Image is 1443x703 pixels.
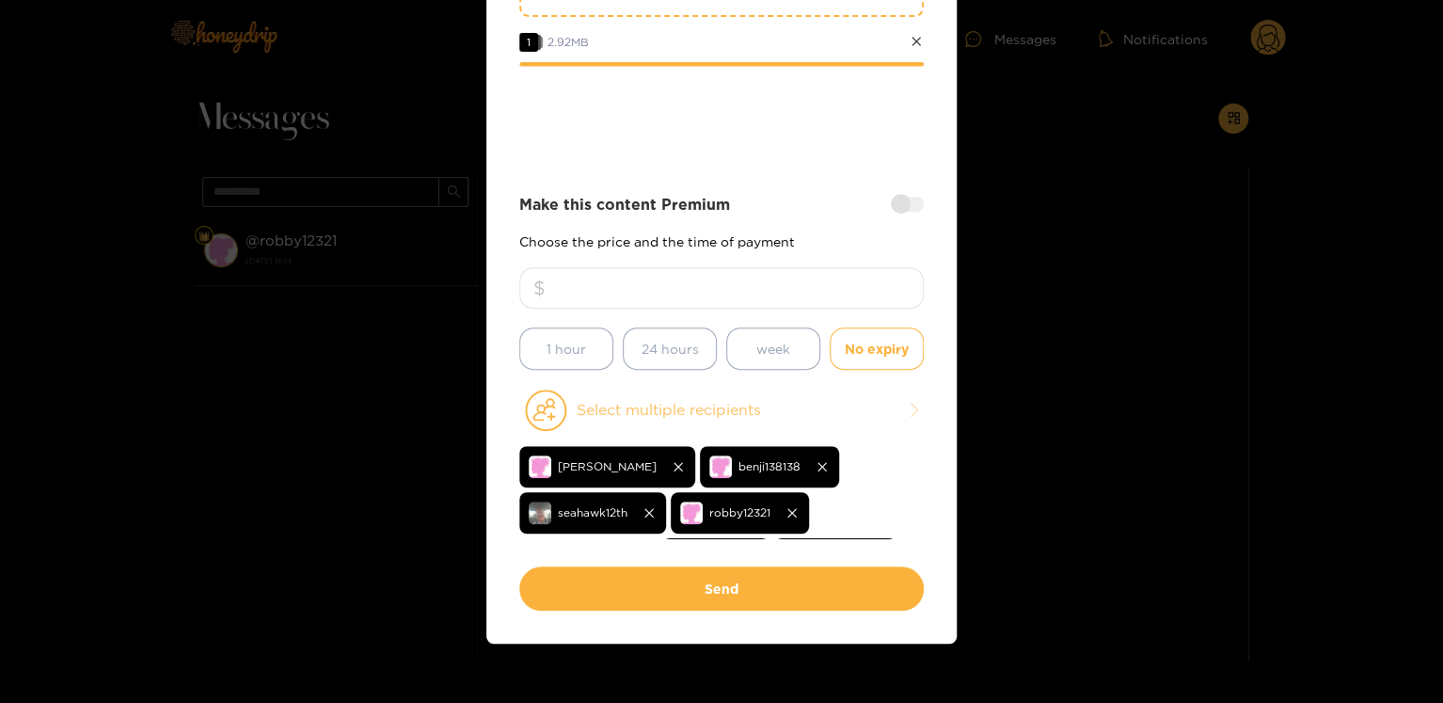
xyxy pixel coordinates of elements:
span: week [756,338,790,359]
img: no-avatar.png [709,455,732,478]
button: No expiry [830,328,924,370]
button: Select multiple recipients [519,389,924,432]
span: seahawk12th [558,502,627,523]
button: Send [519,567,924,611]
span: No expiry [845,338,909,359]
span: 24 hours [642,338,699,359]
img: no-avatar.png [680,502,703,524]
span: benji138138 [738,455,801,477]
span: robby12321 [709,502,770,523]
button: 1 hour [519,328,613,370]
span: 2.92 MB [547,36,589,48]
span: [PERSON_NAME] [558,455,657,477]
button: 24 hours [623,328,717,370]
img: 8a4e8-img_3262.jpeg [529,502,551,524]
p: Choose the price and the time of payment [519,234,924,248]
span: 1 [519,33,538,52]
button: week [726,328,820,370]
img: no-avatar.png [529,455,551,478]
strong: Make this content Premium [519,194,730,216]
span: 1 hour [547,338,586,359]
